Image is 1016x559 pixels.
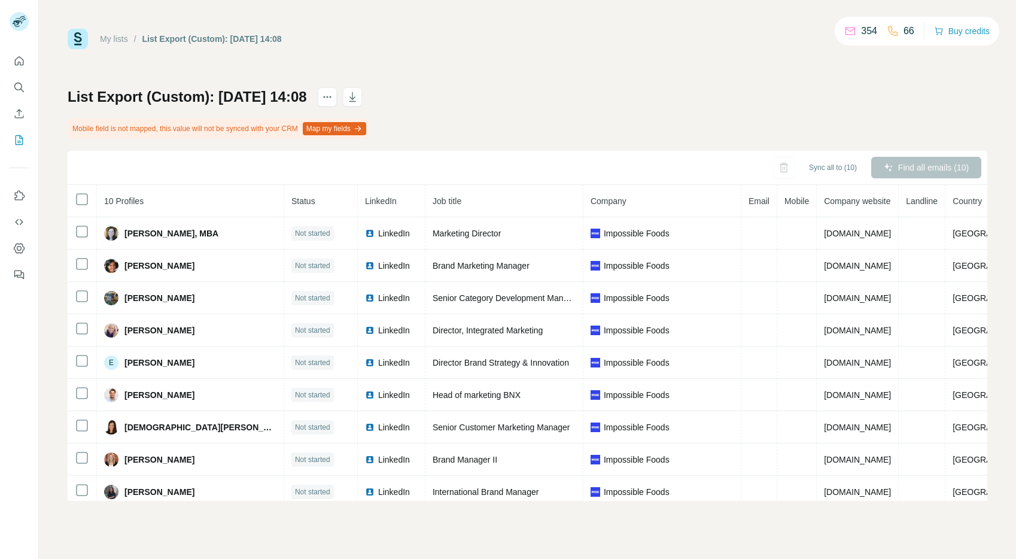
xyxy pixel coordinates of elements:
[824,326,891,335] span: [DOMAIN_NAME]
[433,326,543,335] span: Director, Integrated Marketing
[100,34,128,44] a: My lists
[591,326,600,335] img: company-logo
[365,196,397,206] span: LinkedIn
[824,423,891,432] span: [DOMAIN_NAME]
[303,122,366,135] button: Map my fields
[433,261,530,271] span: Brand Marketing Manager
[824,455,891,464] span: [DOMAIN_NAME]
[591,390,600,400] img: company-logo
[604,324,670,336] span: Impossible Foods
[604,454,670,466] span: Impossible Foods
[104,323,118,338] img: Avatar
[10,50,29,72] button: Quick start
[104,259,118,273] img: Avatar
[365,455,375,464] img: LinkedIn logo
[433,487,539,497] span: International Brand Manager
[124,227,218,239] span: [PERSON_NAME], MBA
[104,356,118,370] div: E
[824,390,891,400] span: [DOMAIN_NAME]
[604,292,670,304] span: Impossible Foods
[104,226,118,241] img: Avatar
[809,162,857,173] span: Sync all to (10)
[604,486,670,498] span: Impossible Foods
[591,358,600,367] img: company-logo
[861,24,877,38] p: 354
[591,229,600,238] img: company-logo
[591,261,600,271] img: company-logo
[124,357,194,369] span: [PERSON_NAME]
[104,196,144,206] span: 10 Profiles
[295,228,330,239] span: Not started
[124,389,194,401] span: [PERSON_NAME]
[295,390,330,400] span: Not started
[433,455,497,464] span: Brand Manager II
[365,390,375,400] img: LinkedIn logo
[591,293,600,303] img: company-logo
[10,238,29,259] button: Dashboard
[10,129,29,151] button: My lists
[378,454,410,466] span: LinkedIn
[104,420,118,435] img: Avatar
[591,487,600,497] img: company-logo
[124,292,194,304] span: [PERSON_NAME]
[124,260,194,272] span: [PERSON_NAME]
[433,390,521,400] span: Head of marketing BNX
[433,229,501,238] span: Marketing Director
[934,23,990,40] button: Buy credits
[104,485,118,499] img: Avatar
[10,211,29,233] button: Use Surfe API
[378,357,410,369] span: LinkedIn
[604,260,670,272] span: Impossible Foods
[68,87,307,107] h1: List Export (Custom): [DATE] 14:08
[295,422,330,433] span: Not started
[104,388,118,402] img: Avatar
[784,196,809,206] span: Mobile
[591,423,600,432] img: company-logo
[378,486,410,498] span: LinkedIn
[68,119,369,139] div: Mobile field is not mapped, this value will not be synced with your CRM
[365,293,375,303] img: LinkedIn logo
[365,229,375,238] img: LinkedIn logo
[365,358,375,367] img: LinkedIn logo
[295,325,330,336] span: Not started
[295,293,330,303] span: Not started
[134,33,136,45] li: /
[295,357,330,368] span: Not started
[824,261,891,271] span: [DOMAIN_NAME]
[824,229,891,238] span: [DOMAIN_NAME]
[124,324,194,336] span: [PERSON_NAME]
[824,358,891,367] span: [DOMAIN_NAME]
[604,389,670,401] span: Impossible Foods
[824,196,890,206] span: Company website
[906,196,938,206] span: Landline
[591,196,626,206] span: Company
[433,196,461,206] span: Job title
[124,454,194,466] span: [PERSON_NAME]
[104,291,118,305] img: Avatar
[291,196,315,206] span: Status
[378,421,410,433] span: LinkedIn
[378,389,410,401] span: LinkedIn
[953,196,982,206] span: Country
[378,292,410,304] span: LinkedIn
[365,423,375,432] img: LinkedIn logo
[295,487,330,497] span: Not started
[824,487,891,497] span: [DOMAIN_NAME]
[365,261,375,271] img: LinkedIn logo
[124,486,194,498] span: [PERSON_NAME]
[10,77,29,98] button: Search
[10,185,29,206] button: Use Surfe on LinkedIn
[378,260,410,272] span: LinkedIn
[604,227,670,239] span: Impossible Foods
[604,421,670,433] span: Impossible Foods
[378,227,410,239] span: LinkedIn
[801,159,865,177] button: Sync all to (10)
[378,324,410,336] span: LinkedIn
[10,103,29,124] button: Enrich CSV
[295,260,330,271] span: Not started
[104,452,118,467] img: Avatar
[591,455,600,464] img: company-logo
[318,87,337,107] button: actions
[365,487,375,497] img: LinkedIn logo
[824,293,891,303] span: [DOMAIN_NAME]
